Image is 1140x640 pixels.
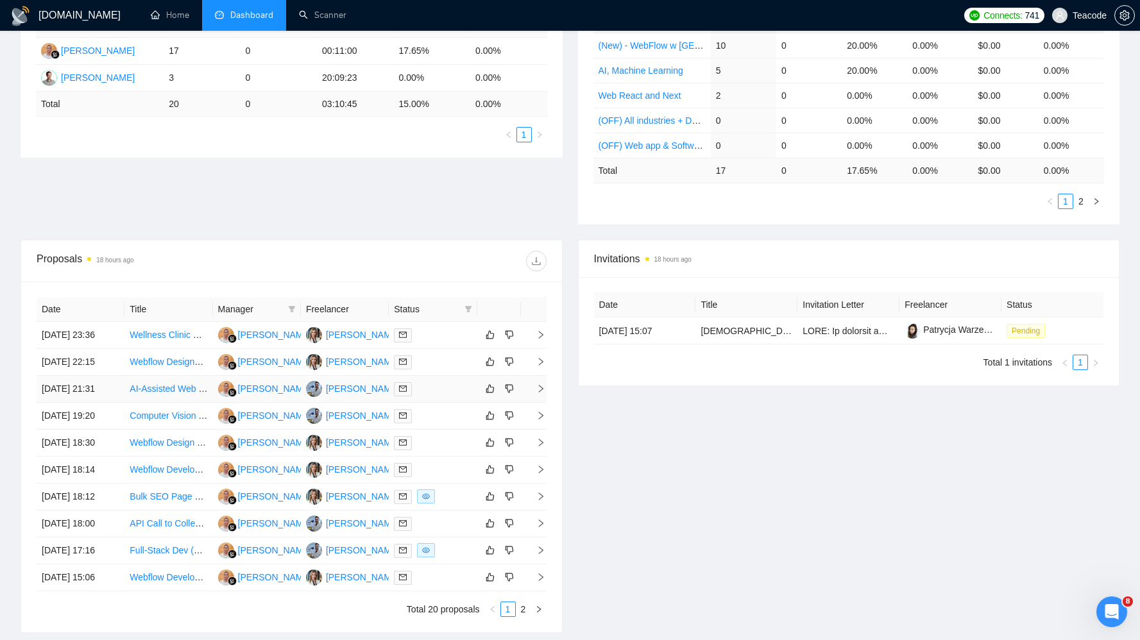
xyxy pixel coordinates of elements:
[326,489,400,503] div: [PERSON_NAME]
[1055,11,1064,20] span: user
[306,435,322,451] img: KS
[238,435,312,450] div: [PERSON_NAME]
[899,292,1001,317] th: Freelancer
[213,297,301,322] th: Manager
[654,256,692,263] time: 18 hours ago
[326,543,400,557] div: [PERSON_NAME]
[905,323,921,339] img: c165ELM1l1kSQ3V4TAJzXe4TpE3qa7ZdugNRjwtMcDobojWxVr6SpHlV9-rESvrtrw
[905,324,1002,335] a: Patrycja Warzeszka
[228,523,237,532] img: gigradar-bm.png
[501,127,516,142] li: Previous Page
[317,65,393,92] td: 20:09:23
[505,437,514,448] span: dislike
[41,45,135,55] a: MU[PERSON_NAME]
[1092,359,1100,367] span: right
[1057,355,1073,370] li: Previous Page
[228,442,237,451] img: gigradar-bm.png
[228,577,237,585] img: gigradar-bm.png
[422,493,430,500] span: eye
[306,354,322,370] img: KS
[594,317,696,344] td: [DATE] 15:07
[306,489,322,505] img: KS
[130,491,336,501] a: Bulk SEO Page Creation in Webflow (Without CMS)
[593,158,711,183] td: Total
[399,358,407,366] span: mail
[482,516,498,531] button: like
[505,491,514,501] span: dislike
[517,128,531,142] a: 1
[230,10,273,21] span: Dashboard
[399,439,407,446] span: mail
[218,569,234,585] img: MU
[501,127,516,142] button: left
[532,127,547,142] button: right
[486,437,495,448] span: like
[502,381,517,396] button: dislike
[1046,198,1054,205] span: left
[973,83,1039,108] td: $0.00
[238,570,312,584] div: [PERSON_NAME]
[526,384,545,393] span: right
[306,381,322,397] img: PP
[486,491,495,501] span: like
[1089,194,1104,209] button: right
[218,435,234,451] img: MU
[1039,158,1104,183] td: 0.00 %
[526,411,545,420] span: right
[1114,10,1135,21] a: setting
[399,493,407,500] span: mail
[37,349,124,376] td: [DATE] 22:15
[41,70,57,86] img: MP
[505,518,514,528] span: dislike
[502,327,517,342] button: dislike
[241,92,317,117] td: 0
[151,10,189,21] a: homeHome
[502,516,517,531] button: dislike
[973,58,1039,83] td: $0.00
[306,516,322,532] img: PP
[486,518,495,528] span: like
[983,8,1022,22] span: Connects:
[228,550,237,559] img: gigradar-bm.png
[96,257,133,264] time: 18 hours ago
[1061,359,1069,367] span: left
[164,65,240,92] td: 3
[238,462,312,476] div: [PERSON_NAME]
[532,127,547,142] li: Next Page
[37,484,124,510] td: [DATE] 18:12
[218,356,312,366] a: MU[PERSON_NAME]
[1089,194,1104,209] li: Next Page
[241,38,317,65] td: 0
[238,408,312,423] div: [PERSON_NAME]
[124,484,212,510] td: Bulk SEO Page Creation in Webflow (Without CMS)
[238,543,312,557] div: [PERSON_NAME]
[51,50,60,59] img: gigradar-bm.png
[502,354,517,369] button: dislike
[482,354,498,369] button: like
[505,383,514,394] span: dislike
[505,572,514,582] span: dislike
[306,327,322,343] img: KS
[218,437,312,447] a: MU[PERSON_NAME]
[482,327,498,342] button: like
[1025,8,1039,22] span: 741
[1058,194,1073,209] li: 1
[399,519,407,527] span: mail
[1114,5,1135,26] button: setting
[399,331,407,339] span: mail
[164,92,240,117] td: 20
[10,6,31,26] img: logo
[776,58,842,83] td: 0
[594,292,696,317] th: Date
[306,383,400,393] a: PP[PERSON_NAME]
[218,410,312,420] a: MU[PERSON_NAME]
[399,466,407,473] span: mail
[124,403,212,430] td: Computer Vision Tech Lead
[695,292,797,317] th: Title
[486,545,495,555] span: like
[1039,33,1104,58] td: 0.00%
[41,72,135,82] a: MP[PERSON_NAME]
[394,92,470,117] td: 15.00 %
[776,33,842,58] td: 0
[1059,194,1073,208] a: 1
